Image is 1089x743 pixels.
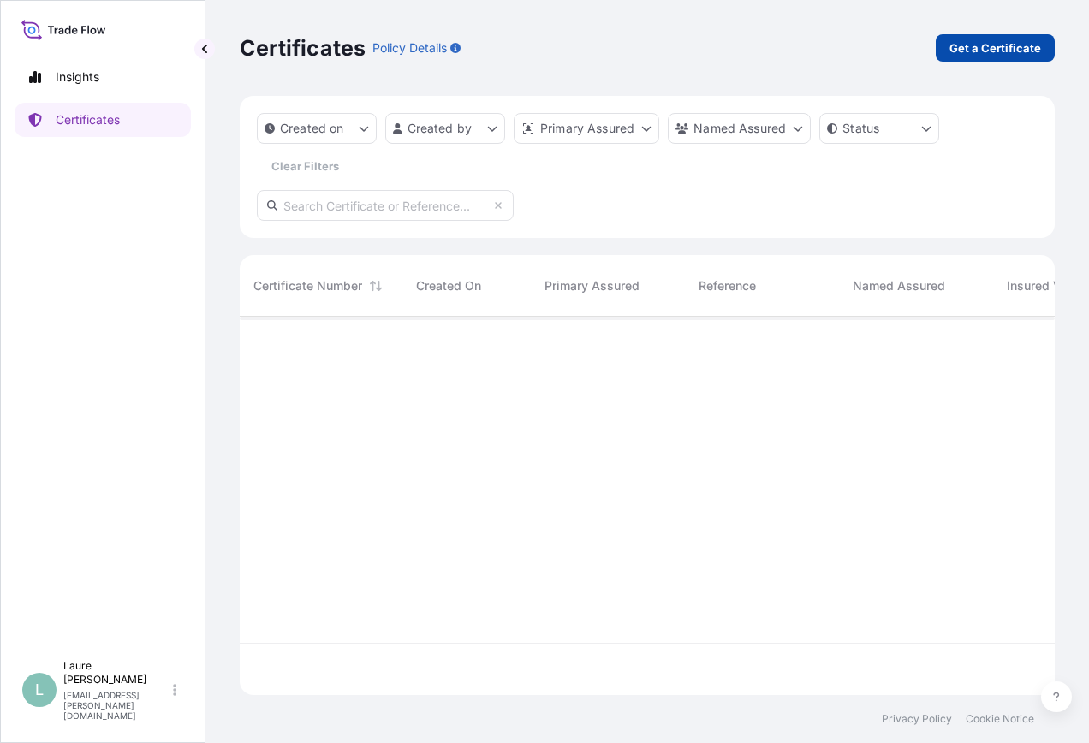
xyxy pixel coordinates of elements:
span: Primary Assured [544,277,640,294]
p: Laure [PERSON_NAME] [63,659,170,687]
a: Get a Certificate [936,34,1055,62]
span: Insured Value [1007,277,1085,294]
a: Cookie Notice [966,712,1034,726]
button: Clear Filters [257,152,353,180]
a: Certificates [15,103,191,137]
button: certificateStatus Filter options [819,113,939,144]
p: Policy Details [372,39,447,56]
input: Search Certificate or Reference... [257,190,514,221]
p: [EMAIL_ADDRESS][PERSON_NAME][DOMAIN_NAME] [63,690,170,721]
button: createdBy Filter options [385,113,505,144]
p: Named Assured [693,120,786,137]
p: Primary Assured [540,120,634,137]
p: Certificates [56,111,120,128]
button: Sort [366,276,386,296]
button: createdOn Filter options [257,113,377,144]
p: Clear Filters [271,158,339,175]
p: Created on [280,120,344,137]
p: Get a Certificate [949,39,1041,56]
span: Certificate Number [253,277,362,294]
a: Privacy Policy [882,712,952,726]
p: Status [842,120,879,137]
a: Insights [15,60,191,94]
span: Reference [699,277,756,294]
p: Certificates [240,34,366,62]
span: Named Assured [853,277,945,294]
button: cargoOwner Filter options [668,113,811,144]
p: Insights [56,68,99,86]
p: Created by [408,120,473,137]
span: Created On [416,277,481,294]
span: L [35,681,44,698]
button: distributor Filter options [514,113,659,144]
